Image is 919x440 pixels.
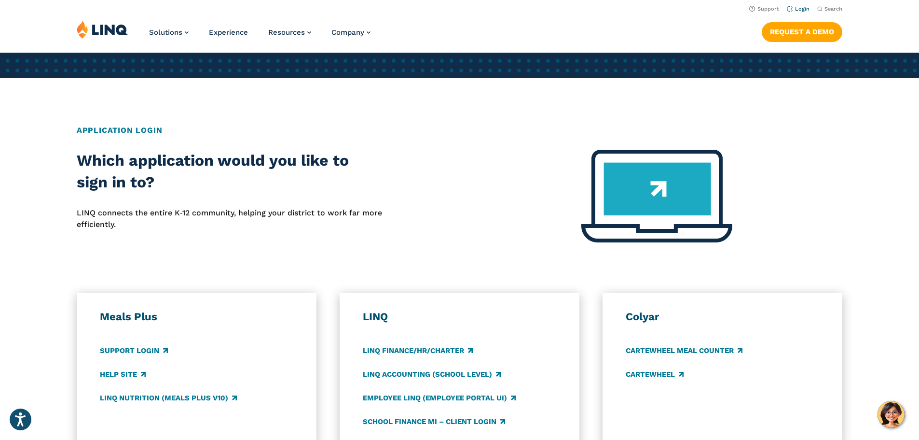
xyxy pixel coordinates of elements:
[749,6,779,12] a: Support
[363,369,501,380] a: LINQ Accounting (school level)
[149,28,182,37] span: Solutions
[363,345,473,356] a: LINQ Finance/HR/Charter
[363,310,557,324] h3: LINQ
[363,416,505,427] a: School Finance MI – Client Login
[268,28,311,37] a: Resources
[762,22,842,42] a: Request a Demo
[100,369,146,380] a: Help Site
[100,310,294,324] h3: Meals Plus
[331,28,364,37] span: Company
[209,28,248,37] a: Experience
[331,28,370,37] a: Company
[100,345,168,356] a: Support Login
[100,393,237,403] a: LINQ Nutrition (Meals Plus v10)
[762,20,842,42] nav: Button Navigation
[77,20,128,39] img: LINQ | K‑12 Software
[149,20,370,52] nav: Primary Navigation
[626,345,742,356] a: CARTEWHEEL Meal Counter
[149,28,189,37] a: Solutions
[626,310,820,324] h3: Colyar
[77,207,383,231] p: LINQ connects the entire K‑12 community, helping your district to work far more efficiently.
[787,6,809,12] a: Login
[363,393,516,403] a: Employee LINQ (Employee Portal UI)
[268,28,305,37] span: Resources
[77,125,842,136] h2: Application Login
[817,5,842,13] button: Open Search Bar
[824,6,842,12] span: Search
[626,369,684,380] a: CARTEWHEEL
[878,401,905,428] button: Hello, have a question? Let’s chat.
[77,150,383,194] h2: Which application would you like to sign in to?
